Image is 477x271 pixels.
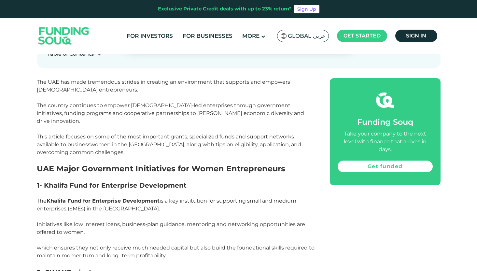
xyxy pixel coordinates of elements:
a: Khalifa Fund for Enterprise Development [47,198,160,204]
h2: UAE Major Government Initiatives for Women Entrepreneurs [37,164,315,174]
div: Exclusive Private Credit deals with up to 23% return* [158,5,291,13]
p: Initiatives like low interest loans, business-plan guidance, mentoring and networking opportuniti... [37,221,315,236]
p: The is a key institution for supporting small and medium enterprises (SMEs) in the [GEOGRAPHIC_DA... [37,197,315,213]
img: Logo [32,20,96,52]
span: More [242,33,260,39]
a: For Investors [125,31,175,41]
p: This article focuses on some of the most important grants, specialized funds and support networks... [37,133,315,156]
p: The UAE has made tremendous strides in creating an environment that supports and empowers [DEMOGR... [37,78,315,94]
span: Global عربي [288,32,325,40]
p: The country continues to empower [DEMOGRAPHIC_DATA]-led enterprises through government initiative... [37,102,315,125]
div: Take your company to the next level with finance that arrives in days. [338,130,433,153]
span: Funding Souq [357,117,413,127]
img: fsicon [376,91,394,109]
a: For Businesses [181,31,234,41]
h3: 1- Khalifa Fund for Enterprise Development [37,181,315,189]
img: SA Flag [281,33,287,39]
span: Sign in [406,33,426,39]
a: Sign Up [294,5,319,13]
span: Get started [344,33,381,39]
div: Table of Contents [47,50,94,58]
a: Sign in [395,30,437,42]
a: Get funded [338,161,433,172]
p: which ensures they not only receive much needed capital but also build the foundational skills re... [37,244,315,260]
